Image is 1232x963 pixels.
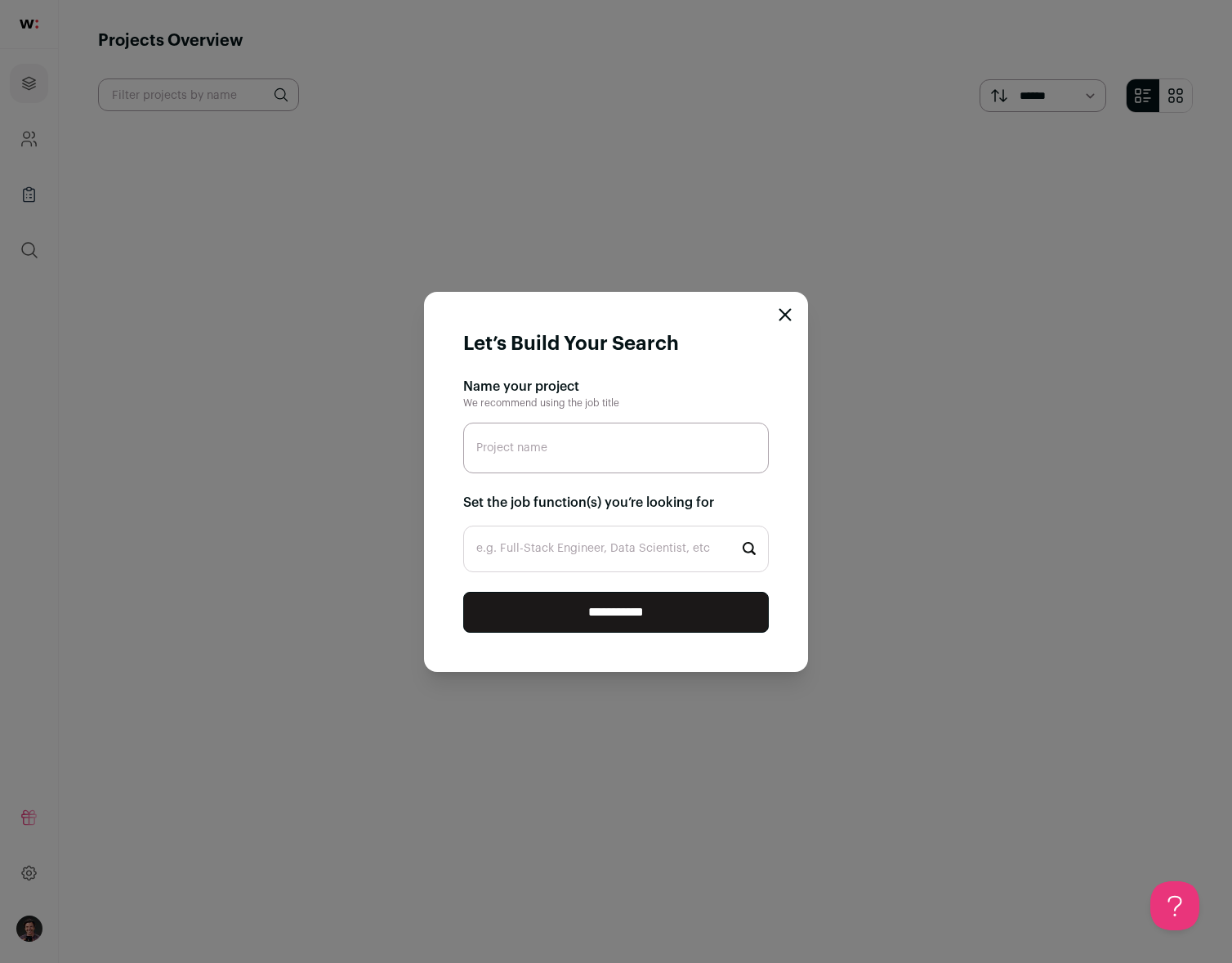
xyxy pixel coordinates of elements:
[463,493,769,513] h2: Set the job function(s) you’re looking for
[463,377,769,396] h2: Name your project
[463,331,679,357] h1: Let’s Build Your Search
[463,423,769,473] input: Project name
[463,526,769,572] input: Start typing...
[1150,881,1199,930] iframe: Help Scout Beacon - Open
[779,308,792,321] button: Close modal
[463,398,619,408] span: We recommend using the job title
